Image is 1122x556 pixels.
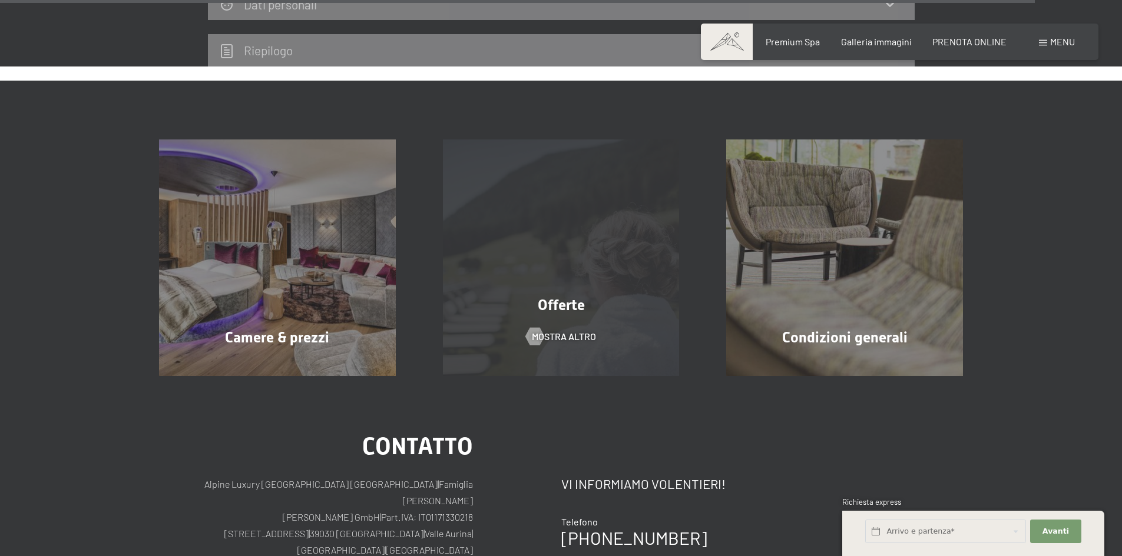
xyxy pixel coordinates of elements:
[1042,526,1069,537] span: Avanti
[419,139,703,376] a: Vacanze in Trentino Alto Adige all'Hotel Schwarzenstein Offerte mostra altro
[438,478,439,490] span: |
[472,528,473,539] span: |
[423,528,425,539] span: |
[362,432,473,460] span: Contatto
[532,330,596,343] span: mostra altro
[385,544,386,555] span: |
[244,43,293,58] h2: Riepilogo
[703,139,987,376] a: Vacanze in Trentino Alto Adige all'Hotel Schwarzenstein Condizioni generali
[841,36,912,47] a: Galleria immagini
[135,139,419,376] a: Vacanze in Trentino Alto Adige all'Hotel Schwarzenstein Camere & prezzi
[782,329,908,346] span: Condizioni generali
[1050,36,1075,47] span: Menu
[561,527,707,548] a: [PHONE_NUMBER]
[225,329,329,346] span: Camere & prezzi
[1030,520,1081,544] button: Avanti
[842,497,901,507] span: Richiesta express
[561,476,726,491] span: Vi informiamo volentieri!
[380,511,381,522] span: |
[932,36,1007,47] a: PRENOTA ONLINE
[561,516,598,527] span: Telefono
[309,528,310,539] span: |
[766,36,820,47] a: Premium Spa
[538,297,585,314] span: Offerte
